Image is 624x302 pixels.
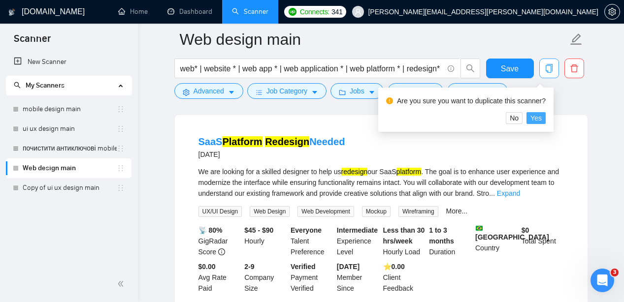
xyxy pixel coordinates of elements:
span: info-circle [448,65,454,72]
input: Scanner name... [180,27,568,52]
b: $0.00 [198,263,216,271]
span: exclamation-circle [386,97,393,104]
span: edit [570,33,583,46]
div: GigRadar Score [197,225,243,257]
button: setting [604,4,620,20]
span: No [510,113,519,123]
span: holder [117,164,125,172]
a: ui ux design main [23,119,117,139]
b: ⭐️ 0.00 [383,263,405,271]
b: [DATE] [337,263,360,271]
li: почистити антиключові mobile design main [6,139,131,158]
span: caret-down [311,89,318,96]
b: $ 0 [522,226,529,234]
button: Save [486,59,534,78]
b: Intermediate [337,226,378,234]
b: Less than 30 hrs/week [383,226,425,245]
mark: Platform [222,136,262,147]
div: Are you sure you want to duplicate this scanner? [397,95,546,106]
img: 🇧🇷 [476,225,483,232]
span: holder [117,184,125,192]
div: Hourly Load [381,225,427,257]
button: delete [564,59,584,78]
a: dashboardDashboard [167,7,212,16]
b: $45 - $90 [244,226,273,234]
div: Company Size [242,261,289,294]
div: Country [473,225,520,257]
span: caret-down [368,89,375,96]
b: 1 to 3 months [429,226,454,245]
span: Save [501,62,519,75]
span: setting [183,89,190,96]
li: Web design main [6,158,131,178]
span: double-left [117,279,127,289]
span: holder [117,145,125,152]
span: Job Category [266,86,307,96]
mark: redesign [341,168,368,176]
span: Connects: [300,6,329,17]
div: Client Feedback [381,261,427,294]
span: info-circle [218,248,225,255]
span: folder [339,89,346,96]
b: Everyone [291,226,322,234]
b: 2-9 [244,263,254,271]
div: Experience Level [335,225,381,257]
button: barsJob Categorycaret-down [247,83,327,99]
li: New Scanner [6,52,131,72]
li: Copy of ui ux design main [6,178,131,198]
a: mobile design main [23,99,117,119]
span: My Scanners [14,81,65,90]
a: SaaSPlatform RedesignNeeded [198,136,345,147]
span: Yes [530,113,542,123]
span: delete [565,64,584,73]
button: copy [539,59,559,78]
div: We are looking for a skilled designer to help us our SaaS . The goal is to enhance user experienc... [198,166,564,199]
input: Search Freelance Jobs... [180,62,443,75]
button: folderJobscaret-down [330,83,384,99]
span: Mockup [362,206,391,217]
a: Copy of ui ux design main [23,178,117,198]
span: search [461,64,480,73]
span: Web Development [297,206,354,217]
span: Jobs [350,86,364,96]
div: [DATE] [198,149,345,160]
button: search [460,59,480,78]
img: logo [8,4,15,20]
a: setting [604,8,620,16]
div: Avg Rate Paid [197,261,243,294]
div: Payment Verified [289,261,335,294]
span: holder [117,125,125,133]
li: ui ux design main [6,119,131,139]
a: Expand [497,189,520,197]
div: Talent Preference [289,225,335,257]
span: Advanced [194,86,224,96]
span: holder [117,105,125,113]
span: copy [540,64,558,73]
div: Total Spent [520,225,566,257]
span: 3 [611,269,619,276]
span: UX/UI Design [198,206,242,217]
span: Scanner [6,31,59,52]
div: Duration [427,225,473,257]
b: Verified [291,263,316,271]
span: ... [489,189,495,197]
a: Web design main [23,158,117,178]
a: More... [446,207,468,215]
a: New Scanner [14,52,124,72]
span: bars [256,89,263,96]
button: Yes [526,112,546,124]
a: searchScanner [232,7,268,16]
li: mobile design main [6,99,131,119]
span: search [14,82,21,89]
span: setting [605,8,620,16]
b: [GEOGRAPHIC_DATA] [475,225,549,241]
mark: Redesign [265,136,309,147]
div: Member Since [335,261,381,294]
iframe: Intercom live chat [591,269,614,292]
button: No [506,112,523,124]
b: 📡 80% [198,226,223,234]
a: homeHome [118,7,148,16]
mark: platform [396,168,422,176]
span: My Scanners [26,81,65,90]
span: caret-down [228,89,235,96]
